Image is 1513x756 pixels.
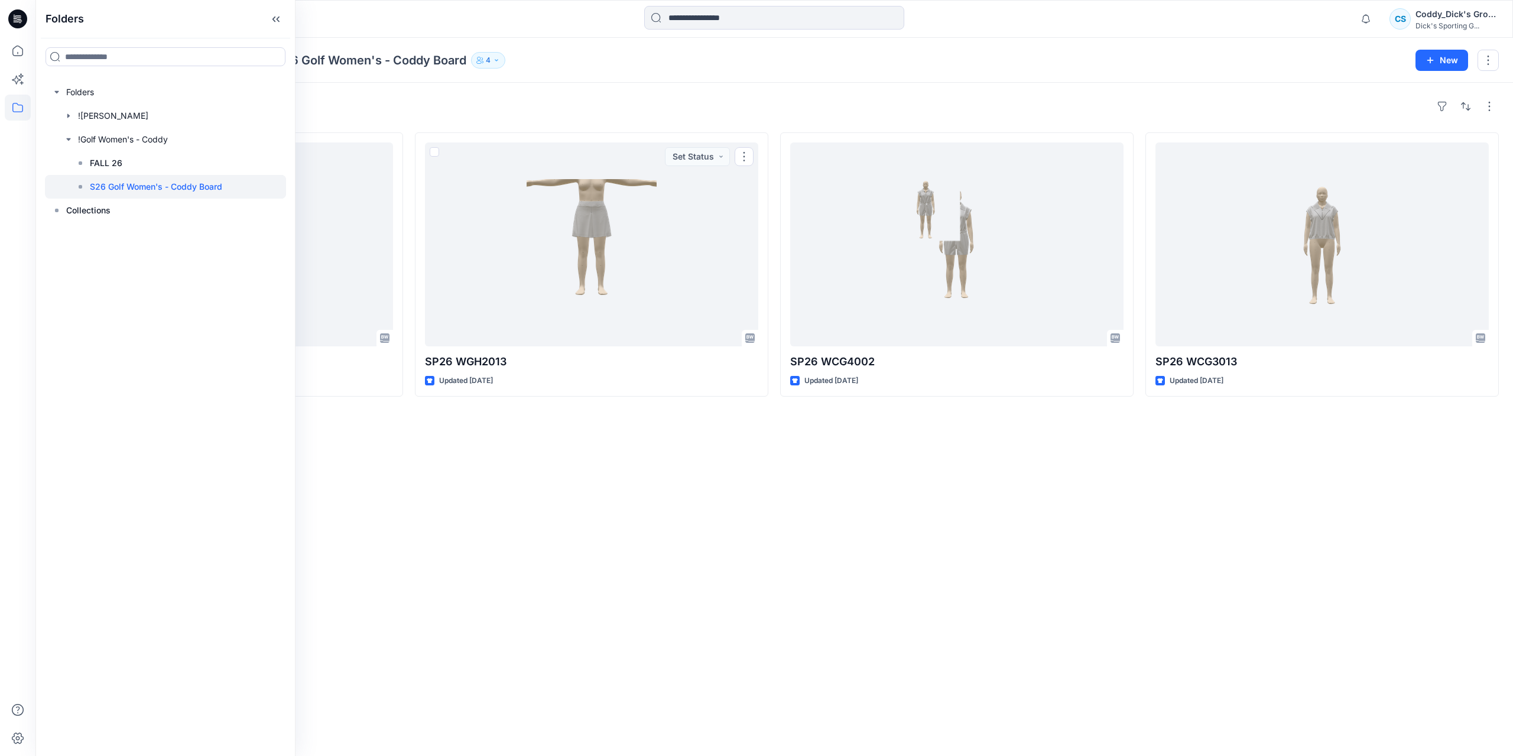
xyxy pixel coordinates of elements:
[425,142,758,346] a: SP26 WGH2013
[66,203,111,218] p: Collections
[1415,7,1498,21] div: Coddy_Dick's Group
[90,156,122,170] p: FALL 26
[790,353,1124,370] p: SP26 WCG4002
[1415,21,1498,30] div: Dick's Sporting G...
[276,52,466,69] p: S26 Golf Women's - Coddy Board
[1155,353,1489,370] p: SP26 WCG3013
[790,142,1124,346] a: SP26 WCG4002
[1170,375,1223,387] p: Updated [DATE]
[90,180,222,194] p: S26 Golf Women's - Coddy Board
[486,54,491,67] p: 4
[471,52,505,69] button: 4
[1389,8,1411,30] div: CS
[804,375,858,387] p: Updated [DATE]
[1415,50,1468,71] button: New
[439,375,493,387] p: Updated [DATE]
[1155,142,1489,346] a: SP26 WCG3013
[425,353,758,370] p: SP26 WGH2013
